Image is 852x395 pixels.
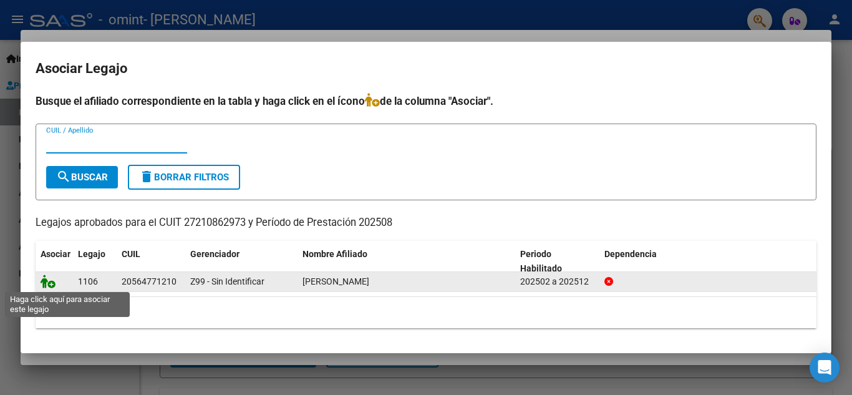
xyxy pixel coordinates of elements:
[122,275,177,289] div: 20564771210
[128,165,240,190] button: Borrar Filtros
[122,249,140,259] span: CUIL
[78,276,98,286] span: 1106
[810,353,840,383] div: Open Intercom Messenger
[303,276,369,286] span: BERNENGO GIL SANTINO
[190,276,264,286] span: Z99 - Sin Identificar
[185,241,298,282] datatable-header-cell: Gerenciador
[36,93,816,109] h4: Busque el afiliado correspondiente en la tabla y haga click en el ícono de la columna "Asociar".
[117,241,185,282] datatable-header-cell: CUIL
[36,297,816,328] div: 1 registros
[303,249,367,259] span: Nombre Afiliado
[56,172,108,183] span: Buscar
[515,241,599,282] datatable-header-cell: Periodo Habilitado
[36,57,816,80] h2: Asociar Legajo
[73,241,117,282] datatable-header-cell: Legajo
[36,215,816,231] p: Legajos aprobados para el CUIT 27210862973 y Período de Prestación 202508
[78,249,105,259] span: Legajo
[520,275,594,289] div: 202502 a 202512
[604,249,657,259] span: Dependencia
[41,249,70,259] span: Asociar
[139,172,229,183] span: Borrar Filtros
[46,166,118,188] button: Buscar
[599,241,817,282] datatable-header-cell: Dependencia
[36,241,73,282] datatable-header-cell: Asociar
[56,169,71,184] mat-icon: search
[190,249,240,259] span: Gerenciador
[520,249,562,273] span: Periodo Habilitado
[298,241,515,282] datatable-header-cell: Nombre Afiliado
[139,169,154,184] mat-icon: delete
